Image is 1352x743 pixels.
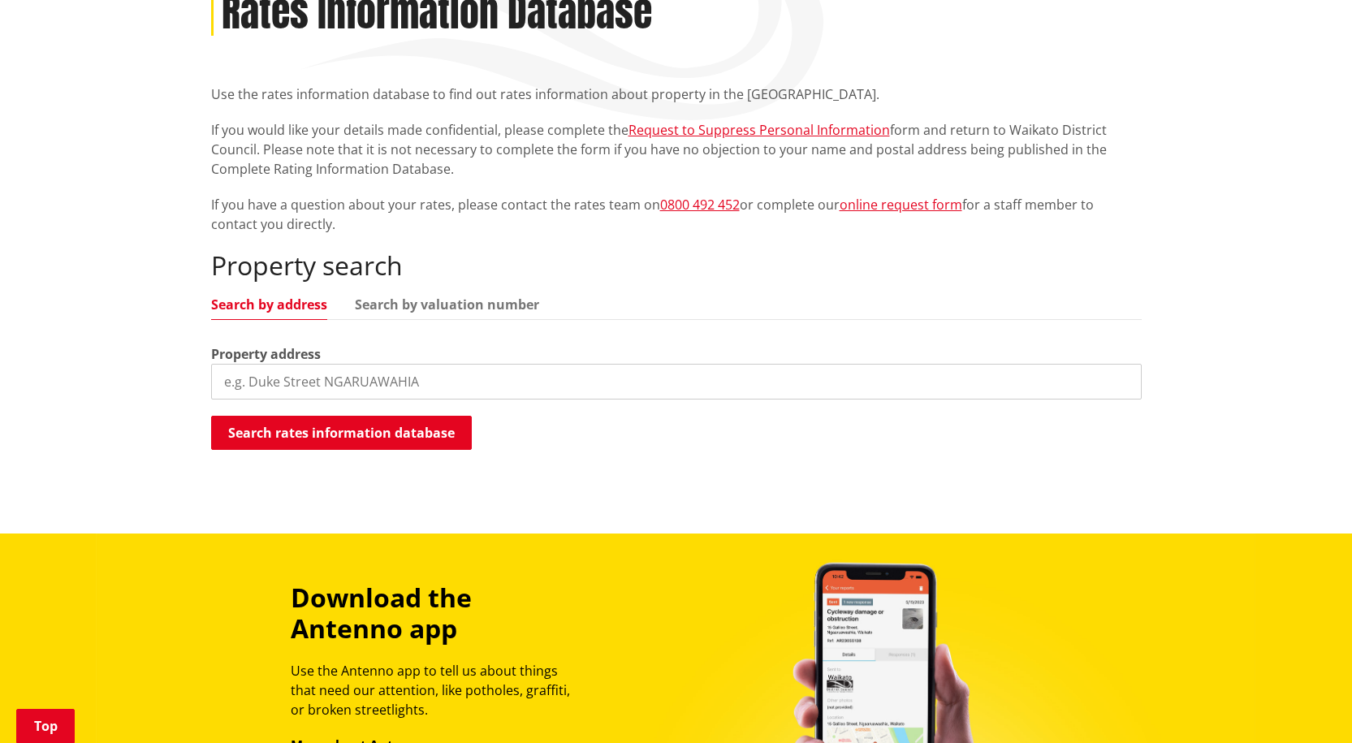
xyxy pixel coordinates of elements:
a: 0800 492 452 [660,196,740,214]
a: Search by valuation number [355,298,539,311]
h2: Property search [211,250,1142,281]
p: Use the Antenno app to tell us about things that need our attention, like potholes, graffiti, or ... [291,661,585,719]
label: Property address [211,344,321,364]
a: Top [16,709,75,743]
h3: Download the Antenno app [291,582,585,645]
button: Search rates information database [211,416,472,450]
a: online request form [840,196,962,214]
p: Use the rates information database to find out rates information about property in the [GEOGRAPHI... [211,84,1142,104]
p: If you would like your details made confidential, please complete the form and return to Waikato ... [211,120,1142,179]
a: Search by address [211,298,327,311]
p: If you have a question about your rates, please contact the rates team on or complete our for a s... [211,195,1142,234]
a: Request to Suppress Personal Information [628,121,890,139]
input: e.g. Duke Street NGARUAWAHIA [211,364,1142,400]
